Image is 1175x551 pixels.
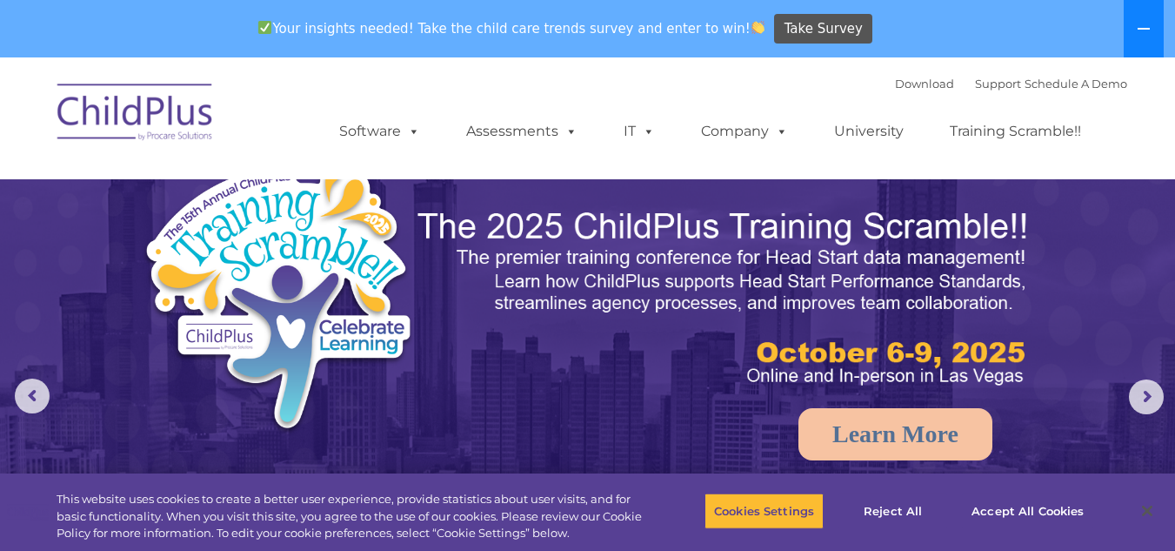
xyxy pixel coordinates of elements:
[817,114,921,149] a: University
[1128,492,1166,530] button: Close
[49,71,223,158] img: ChildPlus by Procare Solutions
[1025,77,1127,91] a: Schedule A Demo
[258,21,271,34] img: ✅
[751,21,764,34] img: 👏
[704,493,824,529] button: Cookies Settings
[895,77,954,91] a: Download
[784,14,863,44] span: Take Survey
[251,11,772,45] span: Your insights needed! Take the child care trends survey and enter to win!
[975,77,1021,91] a: Support
[932,114,1098,149] a: Training Scramble!!
[774,14,872,44] a: Take Survey
[962,493,1093,529] button: Accept All Cookies
[798,408,992,460] a: Learn More
[449,114,595,149] a: Assessments
[838,493,947,529] button: Reject All
[242,115,295,128] span: Last name
[684,114,805,149] a: Company
[57,491,646,542] div: This website uses cookies to create a better user experience, provide statistics about user visit...
[606,114,672,149] a: IT
[242,186,316,199] span: Phone number
[322,114,437,149] a: Software
[895,77,1127,91] font: |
